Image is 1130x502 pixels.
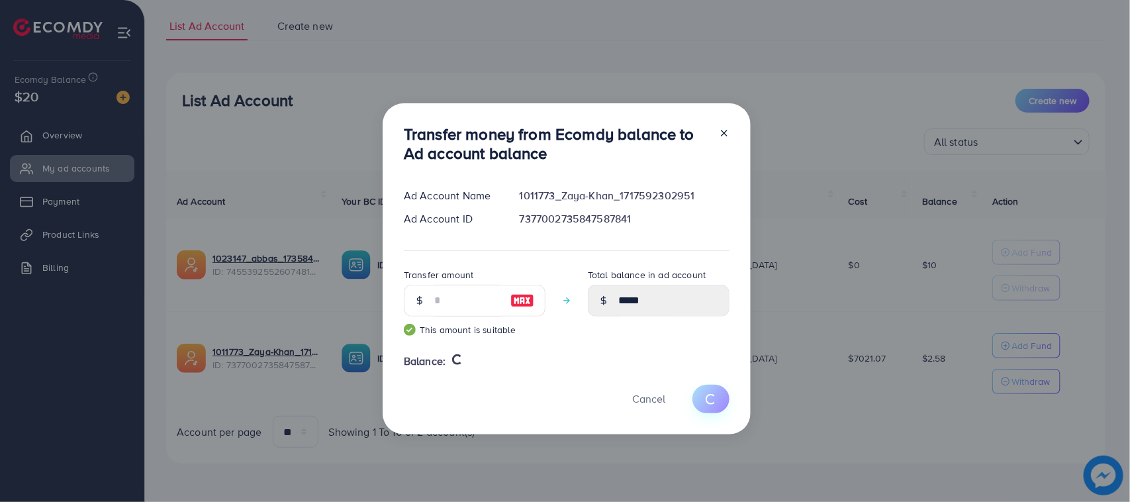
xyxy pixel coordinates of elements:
[510,293,534,309] img: image
[632,391,665,406] span: Cancel
[404,323,545,336] small: This amount is suitable
[509,211,740,226] div: 7377002735847587841
[404,354,446,369] span: Balance:
[393,211,509,226] div: Ad Account ID
[404,125,708,163] h3: Transfer money from Ecomdy balance to Ad account balance
[588,268,706,281] label: Total balance in ad account
[616,385,682,413] button: Cancel
[404,324,416,336] img: guide
[393,188,509,203] div: Ad Account Name
[404,268,473,281] label: Transfer amount
[509,188,740,203] div: 1011773_Zaya-Khan_1717592302951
